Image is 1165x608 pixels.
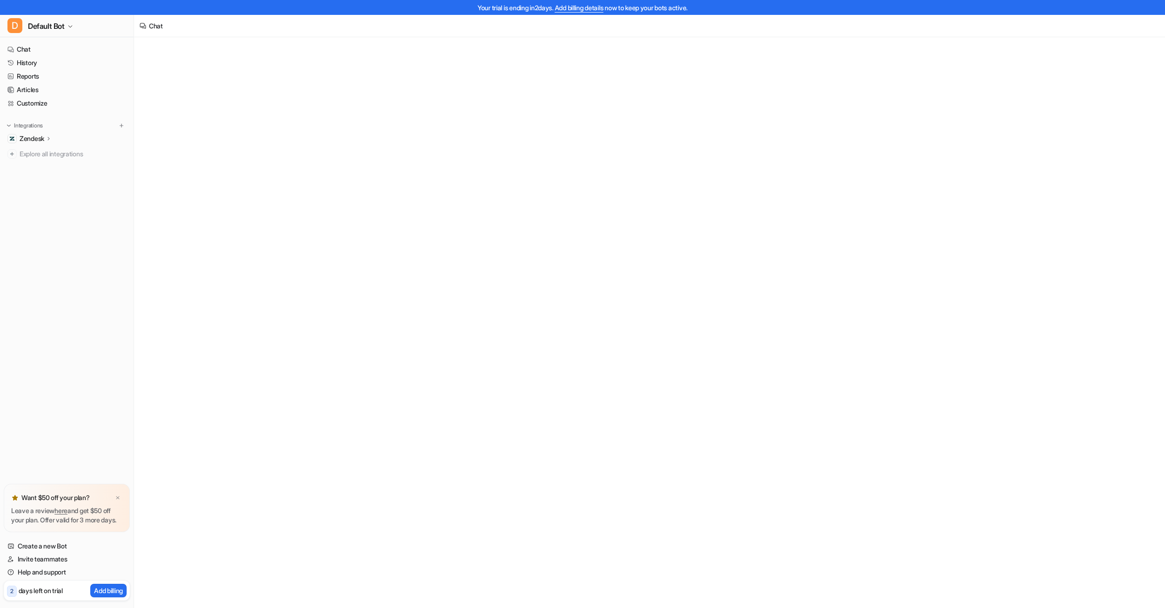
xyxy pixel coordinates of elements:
[90,584,127,597] button: Add billing
[4,43,130,56] a: Chat
[149,21,163,31] div: Chat
[19,586,63,595] p: days left on trial
[4,540,130,553] a: Create a new Bot
[115,495,121,501] img: x
[14,122,43,129] p: Integrations
[7,149,17,159] img: explore all integrations
[4,121,46,130] button: Integrations
[4,56,130,69] a: History
[54,507,67,514] a: here
[4,147,130,160] a: Explore all integrations
[4,97,130,110] a: Customize
[21,493,90,502] p: Want $50 off your plan?
[11,494,19,501] img: star
[4,83,130,96] a: Articles
[6,122,12,129] img: expand menu
[10,587,13,595] p: 2
[94,586,123,595] p: Add billing
[4,566,130,579] a: Help and support
[20,134,44,143] p: Zendesk
[9,136,15,141] img: Zendesk
[28,20,65,33] span: Default Bot
[11,506,122,525] p: Leave a review and get $50 off your plan. Offer valid for 3 more days.
[4,553,130,566] a: Invite teammates
[118,122,125,129] img: menu_add.svg
[4,70,130,83] a: Reports
[7,18,22,33] span: D
[555,4,604,12] a: Add billing details
[20,147,126,161] span: Explore all integrations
